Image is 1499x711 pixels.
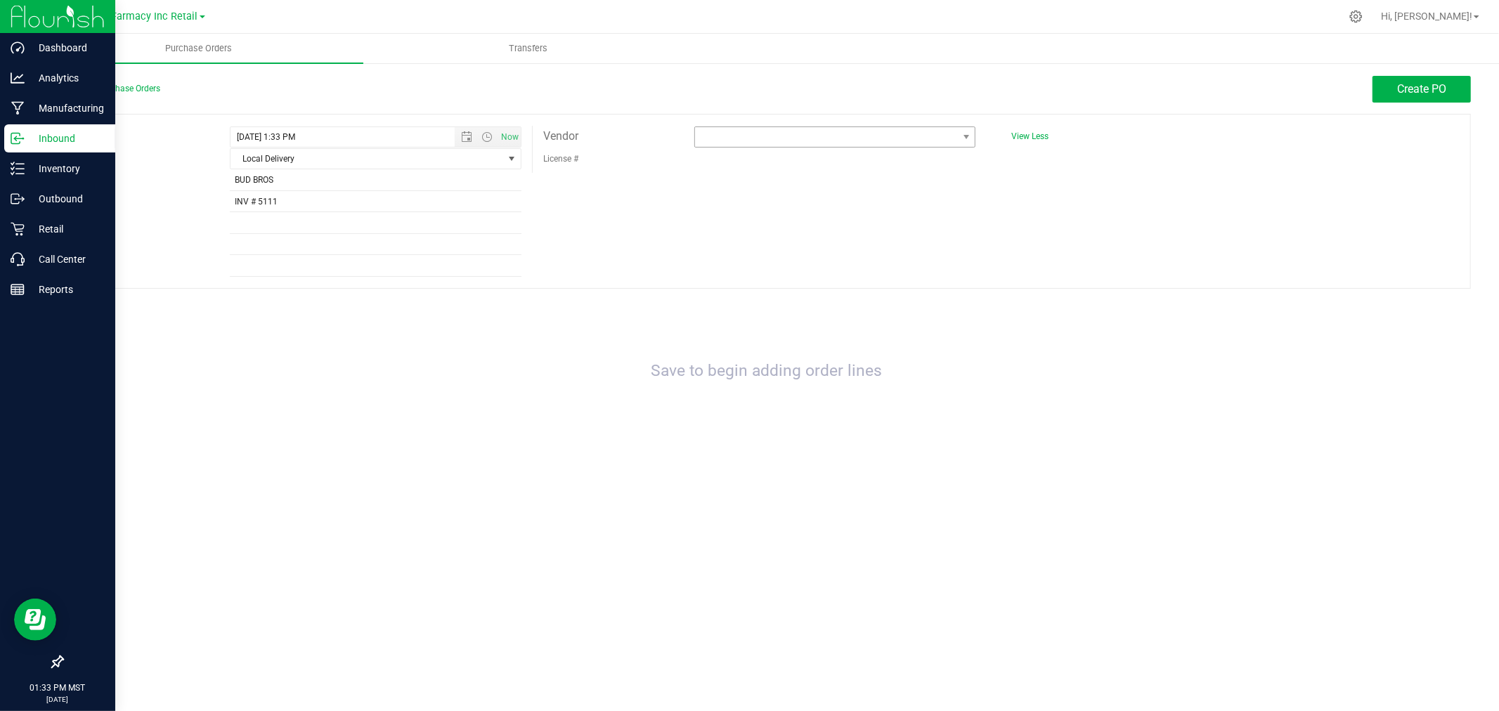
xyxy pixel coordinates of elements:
inline-svg: Manufacturing [11,101,25,115]
a: View Less [1011,131,1049,141]
p: Inbound [25,130,109,147]
inline-svg: Dashboard [11,41,25,55]
iframe: Resource center [14,599,56,641]
p: Reports [25,281,109,298]
label: License # [543,148,578,169]
span: Open the time view [475,131,499,143]
span: Save to begin adding order lines [651,361,882,380]
inline-svg: Analytics [11,71,25,85]
inline-svg: Outbound [11,192,25,206]
span: Hi, [PERSON_NAME]! [1381,11,1472,22]
p: [DATE] [6,694,109,705]
a: Transfers [363,34,693,63]
span: Open the date view [455,131,479,143]
inline-svg: Inbound [11,131,25,145]
inline-svg: Inventory [11,162,25,176]
span: Globe Farmacy Inc Retail [82,11,198,22]
p: Outbound [25,190,109,207]
p: Analytics [25,70,109,86]
inline-svg: Reports [11,282,25,296]
div: Manage settings [1347,10,1365,23]
span: Set Current date [498,127,521,148]
a: Purchase Orders [34,34,363,63]
p: 01:33 PM MST [6,681,109,694]
span: Create PO [1397,82,1446,96]
span: Transfers [490,42,566,55]
inline-svg: Call Center [11,252,25,266]
span: select [503,149,521,169]
span: Purchase Orders [146,42,251,55]
button: Create PO [1373,76,1471,103]
label: Vendor [543,126,578,147]
p: Retail [25,221,109,237]
p: Dashboard [25,39,109,56]
inline-svg: Retail [11,222,25,236]
p: Manufacturing [25,100,109,117]
p: Inventory [25,160,109,177]
span: Local Delivery [231,149,503,169]
p: Call Center [25,251,109,268]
